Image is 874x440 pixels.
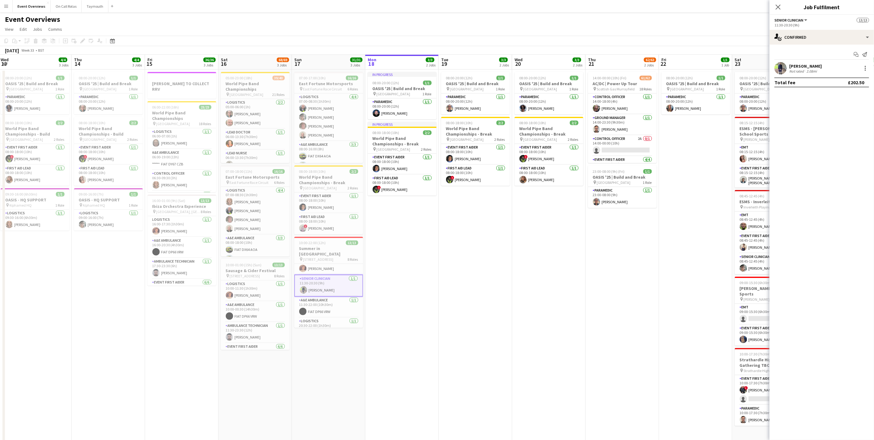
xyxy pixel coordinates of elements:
[1,197,69,203] h3: OASIS - HQ SUPPORT
[570,87,578,91] span: 1 Role
[221,150,290,171] app-card-role: Lead Nurse1/106:00-13:30 (7h30m)[PERSON_NAME]
[221,165,290,256] app-job-card: 07:00-18:00 (11h)16/16East Fortune Motorsports East Fortune Race Circuit6 RolesLogistics4/407:00-...
[441,93,510,114] app-card-role: Paramedic1/108:00-20:00 (12h)[PERSON_NAME]
[640,87,652,91] span: 18 Roles
[199,105,211,109] span: 23/23
[735,190,804,274] div: 08:45-12:45 (4h)3/3ESMS - Inverleith Inverleith Playing Fields3 RolesEMT1/108:45-12:45 (4h)[PERSO...
[588,165,657,208] div: 23:00-08:00 (9h) (Fri)1/1OASIS '25 | Build and Break [GEOGRAPHIC_DATA]1 RoleParamedic1/123:00-08:...
[74,210,143,231] app-card-role: Logistics1/109:00-16:00 (7h)[PERSON_NAME]
[56,87,65,91] span: 1 Role
[515,72,583,114] app-job-card: 08:00-20:00 (12h)1/1OASIS '25 | Build and Break [GEOGRAPHIC_DATA]1 RoleParamedic1/108:00-20:00 (1...
[588,72,657,163] app-job-card: 14:00-00:00 (10h) (Fri)61/62AC/DC | Power Up Tour Scottish Gas Murrayfield18 RolesControl Officer...
[588,114,657,135] app-card-role: Ground Manager1/114:00-23:30 (9h30m)[PERSON_NAME]
[83,137,117,142] span: [GEOGRAPHIC_DATA]
[593,76,627,80] span: 14:00-00:00 (10h) (Fri)
[368,154,437,175] app-card-role: Event First Aider1/108:00-18:00 (10h)[PERSON_NAME]
[588,93,657,114] app-card-role: Control Officer1/114:00-18:00 (4h)[PERSON_NAME]
[272,76,285,80] span: 39/40
[59,57,67,62] span: 4/4
[426,57,434,62] span: 3/3
[350,169,358,174] span: 2/2
[368,57,376,62] span: Mon
[221,280,290,301] app-card-role: Logistics1/110:00-11:30 (1h30m)[PERSON_NAME]
[597,87,635,91] span: Scottish Gas Murrayfield
[82,0,108,12] button: Taymouth
[774,18,808,22] button: Senior Clinician
[1,93,69,114] app-card-role: Paramedic1/108:00-20:00 (12h)[PERSON_NAME]
[10,137,43,142] span: [GEOGRAPHIC_DATA]
[744,297,788,302] span: [PERSON_NAME] Academy Playing Fields
[496,76,505,80] span: 1/1
[735,199,804,204] h3: ESMS - Inverleith
[201,209,211,214] span: 8 Roles
[735,72,804,114] app-job-card: 08:00-20:00 (12h)1/1OASIS '25 | Build and Break [GEOGRAPHIC_DATA]1 RoleParamedic1/108:00-20:00 (1...
[129,192,138,196] span: 1/1
[740,194,765,198] span: 08:45-12:45 (4h)
[350,57,363,62] span: 31/31
[10,203,32,208] span: Alphamed HQ
[129,121,138,125] span: 2/2
[147,195,216,286] app-job-card: 16:00-01:00 (9h) (Sat)13/13Ibiza Orchestra Experience [GEOGRAPHIC_DATA], [GEOGRAPHIC_DATA]8 Roles...
[1,165,69,186] app-card-role: First Aid Lead1/108:00-18:00 (10h)[PERSON_NAME]
[496,87,505,91] span: 1 Role
[79,121,106,125] span: 08:00-18:00 (10h)
[221,235,290,273] app-card-role: A&E Ambulance3/308:00-18:00 (10h)FIAT DX64 AOAFIAT DX65 AAK
[735,325,804,346] app-card-role: Event First Aider1/109:00-15:30 (6h30m)[PERSON_NAME]
[735,117,804,188] div: 08:15-12:15 (4h)2/2ESMS - [PERSON_NAME] School Sports [PERSON_NAME][GEOGRAPHIC_DATA]2 RolesEMT1/1...
[368,72,437,119] app-job-card: In progress08:00-20:00 (12h)1/1OASIS '25 | Build and Break [GEOGRAPHIC_DATA]1 RoleParamedic1/108:...
[515,165,583,186] app-card-role: First Aid Lead1/108:00-18:00 (10h)[PERSON_NAME]
[373,130,399,135] span: 08:00-18:00 (10h)
[74,117,143,186] div: 08:00-18:00 (10h)2/2World Pipe Band Championships - Build [GEOGRAPHIC_DATA]2 RolesEvent First Aid...
[294,57,302,62] span: Sun
[230,92,264,97] span: [GEOGRAPHIC_DATA]
[147,149,216,170] app-card-role: A&E Ambulance1/106:00-19:00 (13h)FIAT DY67 CZB
[303,87,342,91] span: East Fortune Race Circuit
[147,204,216,209] h3: Ibiza Orchestra Experience
[294,93,363,141] app-card-role: Logistics4/407:00-08:30 (1h30m)[PERSON_NAME][PERSON_NAME][PERSON_NAME][PERSON_NAME]
[221,99,290,129] app-card-role: Logistics2/205:00-06:00 (1h)[PERSON_NAME][PERSON_NAME]
[74,72,143,114] div: 08:00-20:00 (12h)1/1OASIS '25 | Build and Break [GEOGRAPHIC_DATA]1 RoleParamedic1/108:00-20:00 (1...
[377,186,381,189] span: !
[277,57,289,62] span: 68/69
[735,144,804,165] app-card-role: EMT1/108:15-12:15 (4h)[PERSON_NAME]
[147,128,216,149] app-card-role: Logistics1/106:00-07:00 (1h)[PERSON_NAME]
[368,72,437,77] div: In progress
[740,352,772,356] span: 10:00-17:30 (7h30m)
[570,76,578,80] span: 1/1
[744,368,788,373] span: Strathardle Highland Gathering
[740,280,772,285] span: 09:00-15:30 (6h30m)
[294,174,363,185] h3: World Pipe Band Championships - Break
[346,76,358,80] span: 16/16
[74,57,82,62] span: Thu
[299,76,326,80] span: 07:00-17:00 (10h)
[203,57,216,62] span: 36/36
[272,263,285,267] span: 13/13
[789,69,805,73] div: Not rated
[74,188,143,231] div: 09:00-16:00 (7h)1/1OASIS - HQ SUPPORT Alphamed HQ1 RoleLogistics1/109:00-16:00 (7h)[PERSON_NAME]
[774,23,869,27] div: 11:30-20:30 (9h)
[1,126,69,137] h3: World Pipe Band Championships - Build
[735,348,804,426] div: 10:00-17:30 (7h30m)2/3Strathardle Highland Gathering TBC Strathardle Highland Gathering2 RolesEve...
[515,93,583,114] app-card-role: Paramedic1/108:00-20:00 (12h)[PERSON_NAME]
[593,169,625,174] span: 23:00-08:00 (9h) (Fri)
[13,0,51,12] button: Event Overviews
[744,87,778,91] span: [GEOGRAPHIC_DATA]
[294,297,363,318] app-card-role: A&E Ambulance1/111:30-22:00 (10h30m)FIAT DP66 VRW
[735,277,804,346] div: 09:00-15:30 (6h30m)1/2[PERSON_NAME] School Sports [PERSON_NAME] Academy Playing Fields2 RolesEMT0...
[1,210,69,231] app-card-role: Logistics1/109:30-16:00 (6h30m)[PERSON_NAME]
[221,343,290,409] app-card-role: Event First Aider6/611:30-23:30 (12h)
[84,155,87,159] span: !
[1,188,69,231] div: 09:30-16:00 (6h30m)1/1OASIS - HQ SUPPORT Alphamed HQ1 RoleLogistics1/109:30-16:00 (6h30m)[PERSON_...
[348,257,358,262] span: 8 Roles
[515,144,583,165] app-card-role: Event First Aider1/108:00-18:00 (10h)![PERSON_NAME]
[294,72,363,163] div: 07:00-17:00 (10h)16/16East Fortune Motorsports East Fortune Race Circuit6 RolesLogistics4/407:00-...
[304,224,308,228] span: !
[735,304,804,325] app-card-role: EMT0/109:00-15:30 (6h30m)
[299,169,326,174] span: 08:00-18:00 (10h)
[221,187,290,235] app-card-role: Logistics4/407:00-08:30 (1h30m)[PERSON_NAME][PERSON_NAME][PERSON_NAME][PERSON_NAME]
[221,174,290,180] h3: East Fortune Motorsports
[221,259,290,350] app-job-card: 10:00-01:00 (15h) (Sun)13/13Sausage & Cider Festival [STREET_ADDRESS]8 RolesLogistics1/110:00-11:...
